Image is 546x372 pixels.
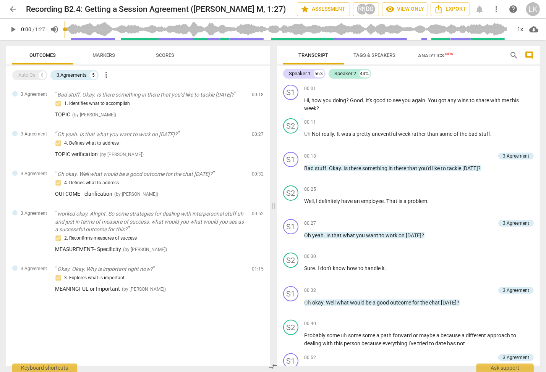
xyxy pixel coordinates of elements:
span: . [324,300,326,306]
span: chat [429,300,441,306]
span: some [327,332,341,338]
button: LK [526,2,540,16]
span: really [322,131,334,137]
div: Change speaker [283,353,298,369]
span: View only [386,5,424,14]
span: 00:52 [305,354,316,361]
span: don't [321,265,333,271]
span: I [318,265,321,271]
span: is [399,198,404,204]
span: ? [317,105,319,111]
span: definitely [319,198,342,204]
div: Speaker 2 [335,70,356,77]
span: good [374,97,387,103]
span: Well [305,198,314,204]
div: 3.Agreement [503,153,529,159]
span: you [323,97,333,103]
span: TOPIC verification [55,151,98,157]
span: Good [350,97,363,103]
span: week [399,131,412,137]
span: good [377,300,390,306]
span: Transcript [299,52,329,58]
span: 3.Agreement [21,171,47,177]
div: Keyboard shortcuts [12,364,77,372]
span: to [380,232,386,238]
span: . [491,131,492,137]
span: you [402,97,412,103]
span: Filler word [341,332,348,338]
span: 00:25 [305,186,316,193]
span: would [350,300,366,306]
span: 00:01 [305,85,316,92]
span: Filler word [305,131,312,137]
span: have [342,198,354,204]
span: . [363,97,366,103]
span: because [441,332,462,338]
span: Probably [305,332,327,338]
span: I've [409,340,418,346]
span: problem [408,198,428,204]
span: ? [422,232,424,238]
span: this [510,97,519,103]
span: to [512,332,517,338]
span: comment [525,51,534,60]
span: 00:27 [305,220,316,227]
span: or [413,332,420,338]
div: Change speaker [283,286,298,301]
span: 3.Agreement [21,210,47,217]
a: Help [506,2,520,16]
div: Change speaker [283,185,298,201]
span: ( by [PERSON_NAME] ) [72,112,116,118]
h2: Recording B2.4: Getting a Session Agreement ([PERSON_NAME] M, 1:27) [26,5,286,14]
span: Is [344,165,349,171]
span: again [412,97,426,103]
span: 3.Agreement [21,131,47,137]
span: to [387,97,393,103]
div: Change speaker [283,219,298,234]
span: want [366,232,380,238]
span: has [447,340,457,346]
span: tried [418,340,429,346]
span: rather [412,131,428,137]
span: a [404,198,408,204]
div: Speaker 1 [289,70,311,77]
span: 00:27 [252,131,264,138]
span: Markers [93,52,115,58]
span: everything [383,340,409,346]
span: help [509,5,518,14]
span: 00:18 [252,92,264,98]
div: Change speaker [283,85,298,100]
span: not [457,340,465,346]
span: with [491,97,502,103]
span: Bad [305,165,315,171]
span: employee [361,198,384,204]
div: Change speaker [283,152,298,167]
button: Export [431,2,470,16]
div: 3.Agreement [503,354,529,361]
span: there [394,165,408,171]
span: to [470,97,476,103]
p: Bad stuff. Okay. Is there something in there that you'd like to tackle [DATE]? [55,91,246,99]
div: 56% [314,70,324,77]
span: what [337,300,350,306]
button: Play [6,23,20,36]
span: week [305,105,317,111]
div: Auto Qs [18,71,36,79]
span: in [389,165,394,171]
div: DG [364,3,376,15]
span: a [437,332,441,338]
span: [DATE] [463,165,478,171]
span: it [382,265,385,271]
span: . [324,232,327,238]
span: . [384,198,387,204]
span: Scores [156,52,174,58]
span: approach [488,332,512,338]
span: know [333,265,347,271]
span: Export [434,5,466,14]
span: you'd [419,165,433,171]
span: more_vert [492,5,501,14]
p: Oh okay. Well what would be a good outcome for the chat [DATE]? [55,170,246,178]
button: Volume [48,23,62,36]
span: how [347,265,359,271]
